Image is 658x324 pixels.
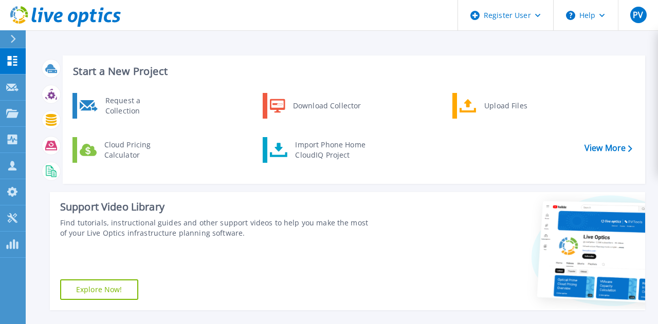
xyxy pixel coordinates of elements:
[73,66,632,77] h3: Start a New Project
[99,140,175,160] div: Cloud Pricing Calculator
[633,11,643,19] span: PV
[263,93,368,119] a: Download Collector
[479,96,555,116] div: Upload Files
[72,93,178,119] a: Request a Collection
[452,93,558,119] a: Upload Files
[60,218,370,238] div: Find tutorials, instructional guides and other support videos to help you make the most of your L...
[584,143,632,153] a: View More
[288,96,365,116] div: Download Collector
[60,279,138,300] a: Explore Now!
[290,140,370,160] div: Import Phone Home CloudIQ Project
[100,96,175,116] div: Request a Collection
[72,137,178,163] a: Cloud Pricing Calculator
[60,200,370,214] div: Support Video Library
